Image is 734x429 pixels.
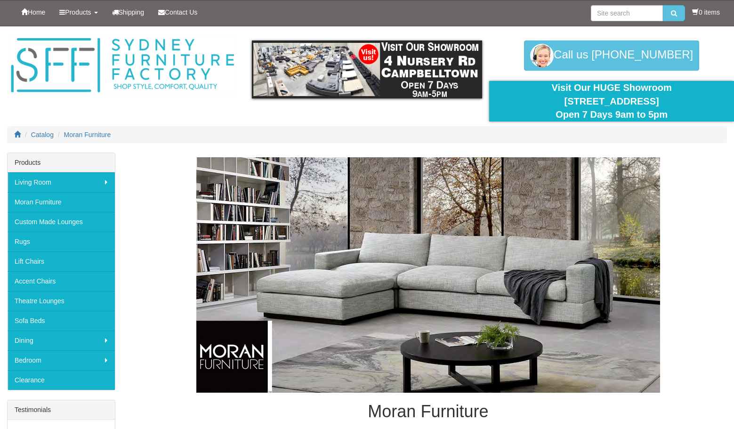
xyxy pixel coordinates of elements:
a: Products [52,0,105,24]
a: Living Room [8,172,115,192]
a: Contact Us [151,0,204,24]
a: Lift Chairs [8,251,115,271]
img: showroom.gif [252,40,483,98]
a: Dining [8,331,115,350]
a: Home [14,0,52,24]
a: Theatre Lounges [8,291,115,311]
a: Clearance [8,370,115,390]
a: Moran Furniture [64,131,111,138]
div: Products [8,153,115,172]
span: Products [65,8,91,16]
a: Rugs [8,232,115,251]
a: Sofa Beds [8,311,115,331]
span: Home [28,8,45,16]
li: 0 items [692,8,720,17]
a: Moran Furniture [8,192,115,212]
a: Bedroom [8,350,115,370]
a: Custom Made Lounges [8,212,115,232]
h1: Moran Furniture [129,402,727,421]
span: Shipping [119,8,145,16]
input: Site search [591,5,663,21]
a: Shipping [105,0,152,24]
img: Moran Furniture [196,157,660,393]
div: Testimonials [8,400,115,420]
span: Contact Us [165,8,197,16]
a: Accent Chairs [8,271,115,291]
a: Catalog [31,131,54,138]
img: Sydney Furniture Factory [7,36,238,95]
div: Visit Our HUGE Showroom [STREET_ADDRESS] Open 7 Days 9am to 5pm [496,81,727,121]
